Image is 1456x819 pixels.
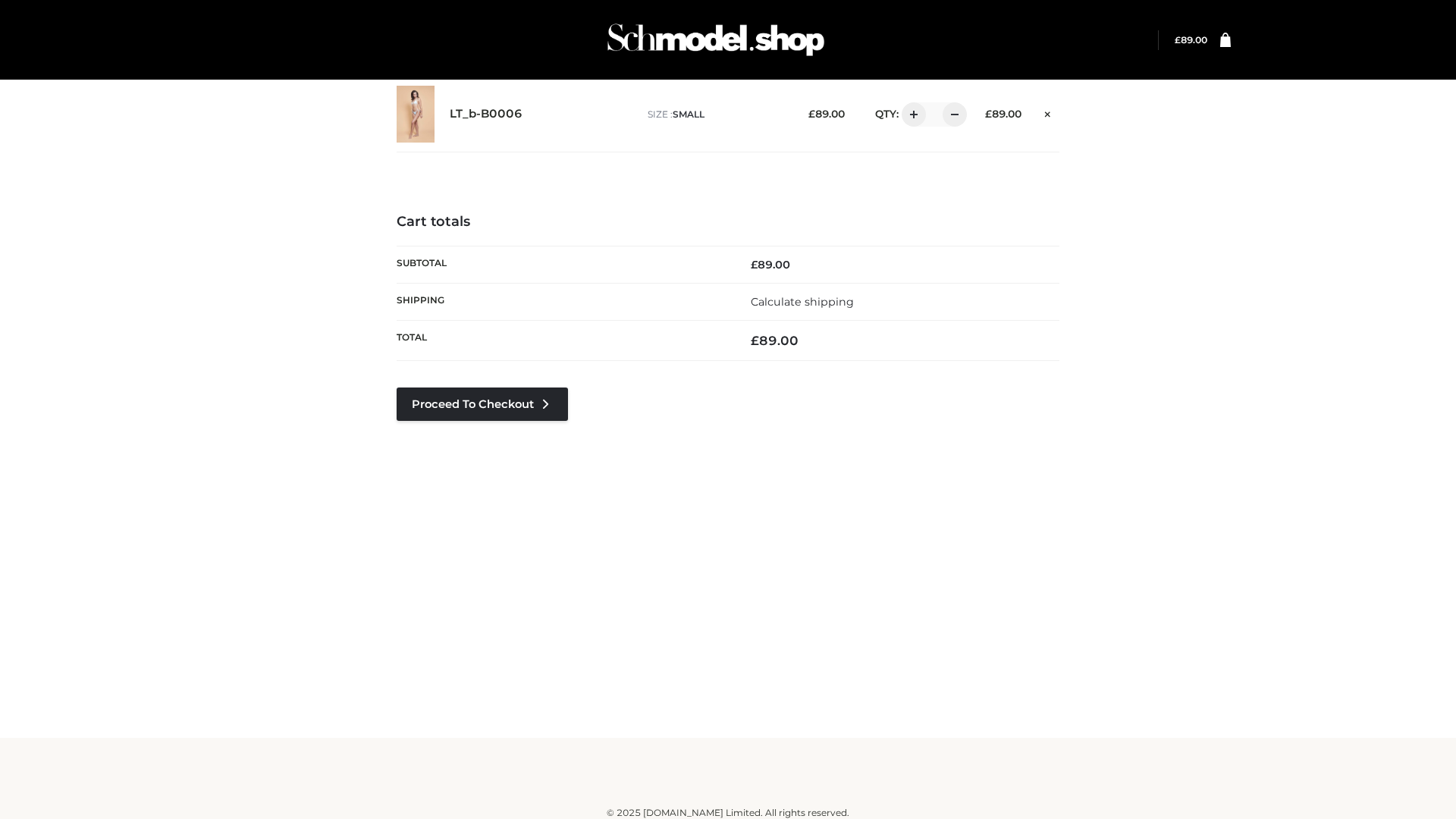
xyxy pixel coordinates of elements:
p: size : [648,108,785,121]
img: Schmodel Admin 964 [602,10,830,70]
span: £ [751,333,759,348]
span: £ [1175,34,1181,45]
span: £ [985,108,992,120]
bdi: 89.00 [985,108,1021,120]
bdi: 89.00 [751,258,790,271]
th: Subtotal [397,246,728,283]
bdi: 89.00 [751,333,799,348]
span: £ [751,258,758,271]
span: SMALL [673,108,704,120]
bdi: 89.00 [1175,34,1207,45]
h4: Cart totals [397,214,1059,231]
a: Calculate shipping [751,295,854,309]
a: £89.00 [1175,34,1207,45]
a: Proceed to Checkout [397,388,568,421]
div: QTY: [860,102,962,127]
bdi: 89.00 [808,108,845,120]
a: Remove this item [1037,102,1059,122]
span: £ [808,108,815,120]
th: Total [397,321,728,361]
a: LT_b-B0006 [450,107,522,121]
img: LT_b-B0006 - SMALL [397,86,435,143]
th: Shipping [397,283,728,320]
